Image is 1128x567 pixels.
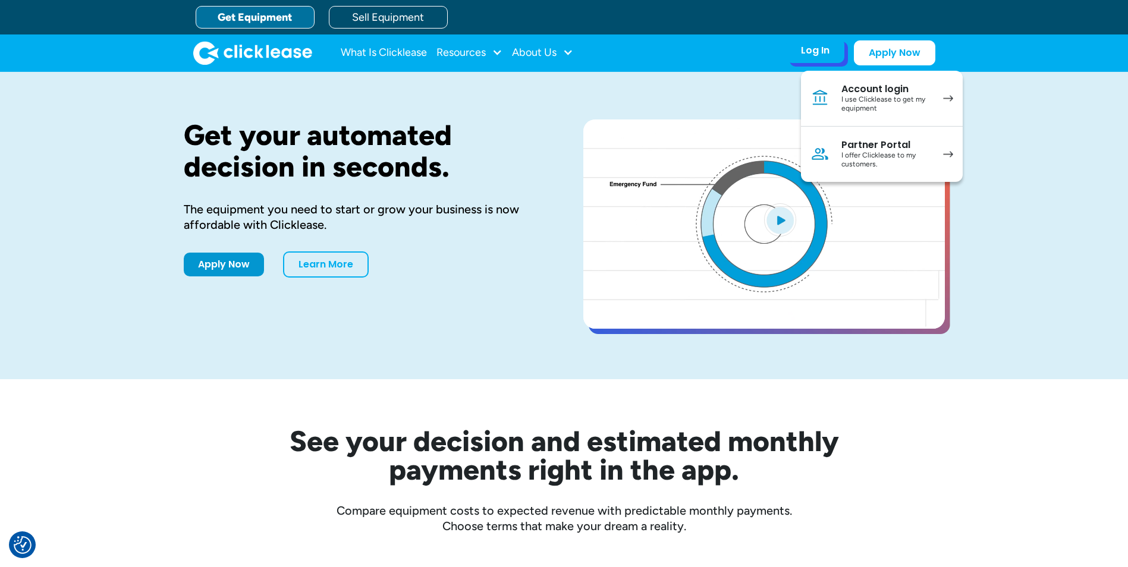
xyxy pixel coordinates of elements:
button: Consent Preferences [14,536,32,554]
a: Learn More [283,251,369,278]
img: arrow [943,151,953,157]
div: Account login [841,83,931,95]
div: The equipment you need to start or grow your business is now affordable with Clicklease. [184,201,545,232]
nav: Log In [801,71,963,182]
div: Resources [436,41,502,65]
img: Person icon [810,144,829,163]
div: Compare equipment costs to expected revenue with predictable monthly payments. Choose terms that ... [184,503,945,534]
a: open lightbox [583,119,945,329]
img: Revisit consent button [14,536,32,554]
a: Sell Equipment [329,6,448,29]
a: home [193,41,312,65]
a: Account loginI use Clicklease to get my equipment [801,71,963,127]
div: Partner Portal [841,139,931,151]
img: Bank icon [810,89,829,108]
h2: See your decision and estimated monthly payments right in the app. [231,427,897,484]
h1: Get your automated decision in seconds. [184,119,545,182]
img: Clicklease logo [193,41,312,65]
div: About Us [512,41,573,65]
a: Apply Now [184,253,264,276]
a: Get Equipment [196,6,315,29]
div: I offer Clicklease to my customers. [841,151,931,169]
div: Log In [801,45,829,56]
img: arrow [943,95,953,102]
img: Blue play button logo on a light blue circular background [764,203,796,237]
a: What Is Clicklease [341,41,427,65]
a: Partner PortalI offer Clicklease to my customers. [801,127,963,182]
div: I use Clicklease to get my equipment [841,95,931,114]
a: Apply Now [854,40,935,65]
